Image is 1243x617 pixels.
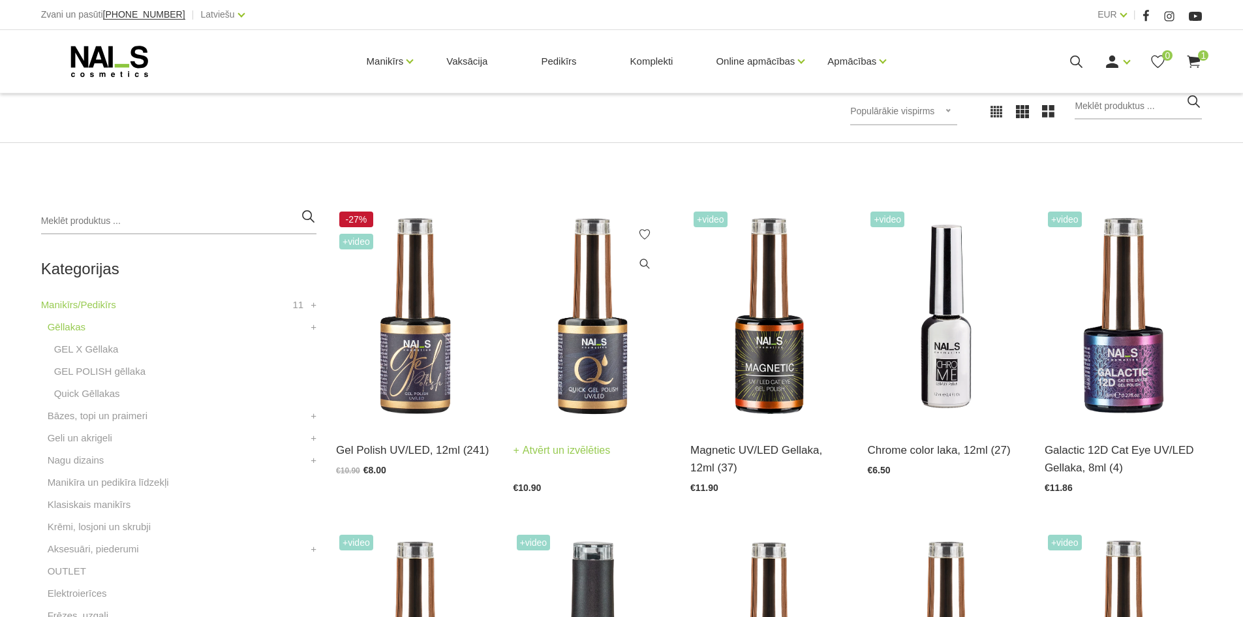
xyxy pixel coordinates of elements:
span: Populārākie vispirms [850,106,934,116]
input: Meklēt produktus ... [1075,93,1202,119]
a: Pedikīrs [530,30,587,93]
a: Latviešu [201,7,235,22]
a: Bāzes, topi un praimeri [48,408,147,424]
a: Quick Gēllakas [54,386,120,402]
a: GEL X Gēllaka [54,341,119,357]
a: Geli un akrigeli [48,430,112,446]
span: -27% [339,212,373,227]
a: OUTLET [48,563,86,579]
span: 0 [1162,50,1173,61]
a: Vaksācija [436,30,498,93]
img: Ātri, ērti un vienkārši!Intensīvi pigmentēta gellaka, kas perfekti klājas arī vienā slānī, tādā v... [514,208,671,425]
a: Gēllakas [48,319,85,335]
span: €11.90 [690,483,718,493]
span: €10.90 [514,483,542,493]
a: Komplekti [620,30,684,93]
a: Gel Polish UV/LED, 12ml (241) [336,441,493,459]
img: Daudzdimensionāla magnētiskā gellaka, kas satur smalkas, atstarojošas hroma daļiņas. Ar īpaša mag... [1045,208,1202,425]
a: Apmācības [827,35,876,87]
h2: Kategorijas [41,261,316,277]
a: + [311,452,316,468]
a: Krēmi, losjoni un skrubji [48,519,151,535]
span: +Video [870,212,904,227]
a: Klasiskais manikīrs [48,497,131,513]
span: | [192,7,194,23]
a: + [311,319,316,335]
span: €11.86 [1045,483,1073,493]
span: 11 [292,297,303,313]
a: Elektroierīces [48,586,107,601]
a: + [311,541,316,557]
a: 1 [1186,54,1202,70]
a: Chrome color laka, 12ml (27) [867,441,1024,459]
img: Ilgnoturīga gellaka, kas sastāv no metāla mikrodaļiņām, kuras īpaša magnēta ietekmē var pārvērst ... [690,208,848,425]
input: Meklēt produktus ... [41,208,316,234]
a: Galactic 12D Cat Eye UV/LED Gellaka, 8ml (4) [1045,441,1202,477]
span: +Video [339,535,373,550]
a: Manikīrs [367,35,404,87]
span: [PHONE_NUMBER] [103,9,185,20]
a: [PHONE_NUMBER] [103,10,185,20]
a: + [311,408,316,424]
span: 1 [1198,50,1208,61]
span: +Video [517,535,551,550]
span: +Video [1048,535,1082,550]
span: +Video [339,234,373,249]
a: + [311,297,316,313]
a: 0 [1150,54,1166,70]
a: Manikīra un pedikīra līdzekļi [48,475,169,490]
img: Ilgnoturīga, intensīvi pigmentēta gellaka. Viegli klājas, lieliski žūst, nesaraujas, neatkāpjas n... [336,208,493,425]
a: EUR [1097,7,1117,22]
a: Online apmācības [716,35,795,87]
a: Aksesuāri, piederumi [48,541,139,557]
span: | [1133,7,1136,23]
div: Zvani un pasūti [41,7,185,23]
span: €10.90 [336,466,360,475]
span: +Video [1048,212,1082,227]
a: Nagu dizains [48,452,104,468]
span: €6.50 [867,465,890,475]
a: Magnetic UV/LED Gellaka, 12ml (37) [690,441,848,477]
span: +Video [694,212,728,227]
img: Paredzēta hromēta jeb spoguļspīduma efekta veidošanai uz pilnas naga plātnes vai atsevišķiem diza... [867,208,1024,425]
a: Manikīrs/Pedikīrs [41,297,116,313]
a: + [311,430,316,446]
span: €8.00 [363,465,386,475]
a: GEL POLISH gēllaka [54,364,146,379]
a: Atvērt un izvēlēties [514,441,611,460]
